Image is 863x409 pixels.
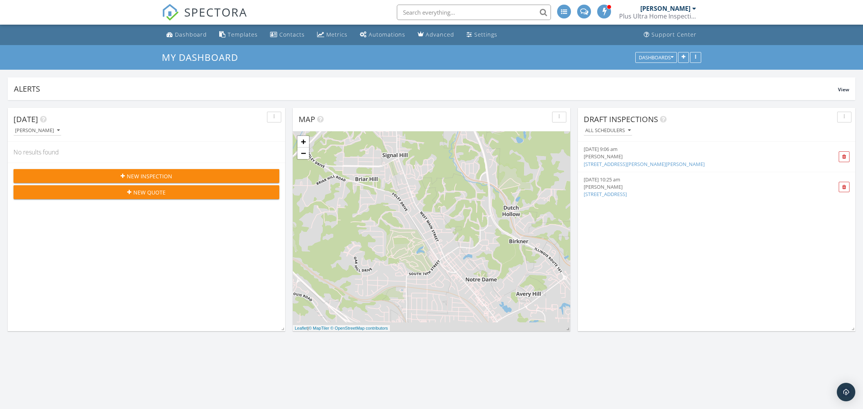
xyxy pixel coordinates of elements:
span: View [838,86,849,93]
button: New Inspection [13,169,279,183]
a: [DATE] 10:25 am [PERSON_NAME] [STREET_ADDRESS] [584,176,805,198]
span: Draft Inspections [584,114,658,124]
input: Search everything... [397,5,551,20]
img: The Best Home Inspection Software - Spectora [162,4,179,21]
a: [STREET_ADDRESS][PERSON_NAME][PERSON_NAME] [584,161,705,168]
div: Dashboards [639,55,673,60]
div: Templates [228,31,258,38]
div: | [293,325,390,332]
a: Automations (Advanced) [357,28,408,42]
div: Plus Ultra Home Inspections LLC [619,12,696,20]
a: [DATE] 9:06 am [PERSON_NAME] [STREET_ADDRESS][PERSON_NAME][PERSON_NAME] [584,146,805,168]
button: [PERSON_NAME] [13,126,61,136]
a: Zoom in [297,136,309,148]
div: [PERSON_NAME] [584,153,805,160]
div: [DATE] 10:25 am [584,176,805,183]
span: Map [299,114,315,124]
a: Contacts [267,28,308,42]
div: Advanced [426,31,454,38]
div: Settings [474,31,497,38]
button: Dashboards [635,52,677,63]
a: My Dashboard [162,51,245,64]
div: Automations [369,31,405,38]
a: Zoom out [297,148,309,159]
div: Contacts [279,31,305,38]
div: [PERSON_NAME] [640,5,690,12]
span: New Inspection [127,172,172,180]
a: Advanced [415,28,457,42]
div: Dashboard [175,31,207,38]
a: [STREET_ADDRESS] [584,191,627,198]
a: Templates [216,28,261,42]
span: [DATE] [13,114,38,124]
div: [PERSON_NAME] [15,128,60,133]
div: All schedulers [585,128,631,133]
div: Alerts [14,84,838,94]
a: © MapTiler [309,326,329,330]
a: Metrics [314,28,351,42]
button: All schedulers [584,126,632,136]
div: [PERSON_NAME] [584,183,805,191]
span: New Quote [133,188,166,196]
div: Support Center [651,31,697,38]
span: SPECTORA [184,4,247,20]
a: SPECTORA [162,10,247,27]
div: [DATE] 9:06 am [584,146,805,153]
button: New Quote [13,185,279,199]
a: Support Center [641,28,700,42]
a: Dashboard [163,28,210,42]
div: No results found [8,142,285,163]
div: Open Intercom Messenger [837,383,855,401]
a: Settings [463,28,500,42]
div: Metrics [326,31,348,38]
a: © OpenStreetMap contributors [331,326,388,330]
a: Leaflet [295,326,307,330]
